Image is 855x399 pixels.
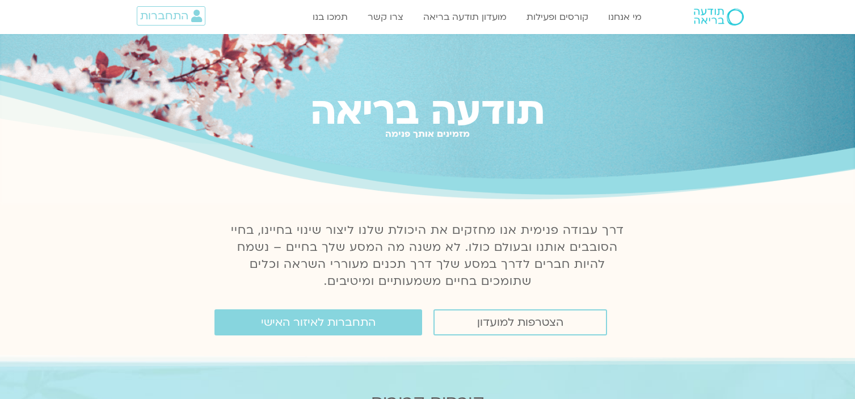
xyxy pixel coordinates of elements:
span: התחברות לאיזור האישי [261,316,376,329]
a: הצטרפות למועדון [433,309,607,335]
a: התחברות [137,6,205,26]
span: התחברות [140,10,188,22]
a: צרו קשר [362,6,409,28]
a: מי אנחנו [603,6,647,28]
a: קורסים ופעילות [521,6,594,28]
a: התחברות לאיזור האישי [214,309,422,335]
img: תודעה בריאה [694,9,744,26]
a: מועדון תודעה בריאה [418,6,512,28]
p: דרך עבודה פנימית אנו מחזקים את היכולת שלנו ליצור שינוי בחיינו, בחיי הסובבים אותנו ובעולם כולו. לא... [225,222,631,290]
a: תמכו בנו [307,6,353,28]
span: הצטרפות למועדון [477,316,563,329]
